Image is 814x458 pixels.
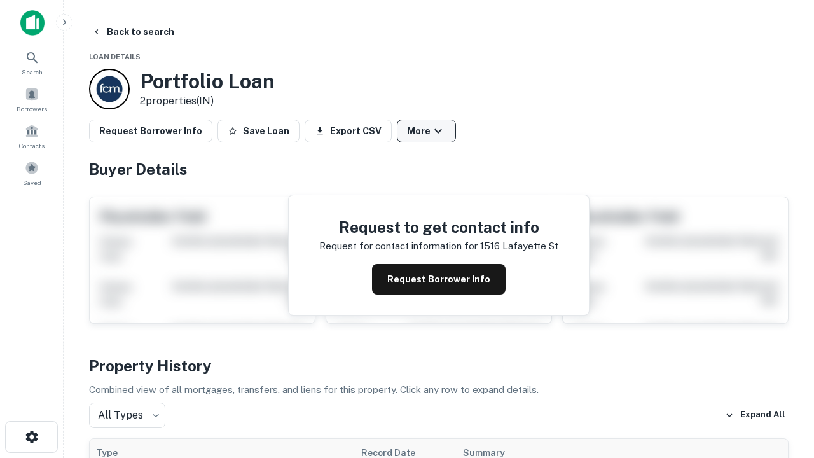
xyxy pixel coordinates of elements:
span: Borrowers [17,104,47,114]
h4: Property History [89,354,789,377]
iframe: Chat Widget [750,356,814,417]
a: Saved [4,156,60,190]
button: Expand All [722,406,789,425]
span: Search [22,67,43,77]
span: Saved [23,177,41,188]
a: Borrowers [4,82,60,116]
button: Back to search [86,20,179,43]
span: Contacts [19,141,45,151]
h4: Request to get contact info [319,216,558,239]
button: Save Loan [217,120,300,142]
h3: Portfolio Loan [140,69,275,94]
button: Export CSV [305,120,392,142]
p: 2 properties (IN) [140,94,275,109]
p: 1516 lafayette st [480,239,558,254]
h4: Buyer Details [89,158,789,181]
button: Request Borrower Info [89,120,212,142]
img: capitalize-icon.png [20,10,45,36]
div: All Types [89,403,165,428]
span: Loan Details [89,53,141,60]
a: Search [4,45,60,80]
p: Request for contact information for [319,239,478,254]
p: Combined view of all mortgages, transfers, and liens for this property. Click any row to expand d... [89,382,789,398]
button: More [397,120,456,142]
button: Request Borrower Info [372,264,506,295]
a: Contacts [4,119,60,153]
